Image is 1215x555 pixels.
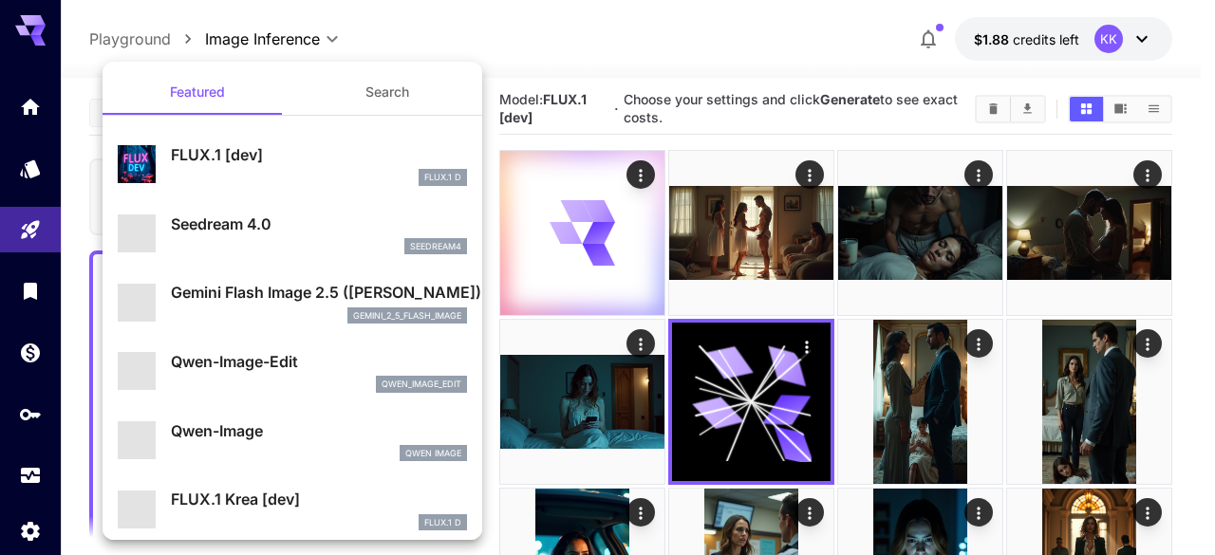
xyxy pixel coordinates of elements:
[292,69,482,115] button: Search
[171,281,467,304] p: Gemini Flash Image 2.5 ([PERSON_NAME])
[118,273,467,331] div: Gemini Flash Image 2.5 ([PERSON_NAME])gemini_2_5_flash_image
[171,143,467,166] p: FLUX.1 [dev]
[118,136,467,194] div: FLUX.1 [dev]FLUX.1 D
[424,171,461,184] p: FLUX.1 D
[118,412,467,470] div: Qwen-ImageQwen Image
[171,419,467,442] p: Qwen-Image
[353,309,461,323] p: gemini_2_5_flash_image
[171,213,467,235] p: Seedream 4.0
[118,480,467,538] div: FLUX.1 Krea [dev]FLUX.1 D
[405,447,461,460] p: Qwen Image
[103,69,292,115] button: Featured
[382,378,461,391] p: qwen_image_edit
[424,516,461,529] p: FLUX.1 D
[171,350,467,373] p: Qwen-Image-Edit
[118,342,467,400] div: Qwen-Image-Editqwen_image_edit
[410,240,461,253] p: seedream4
[171,488,467,510] p: FLUX.1 Krea [dev]
[118,205,467,263] div: Seedream 4.0seedream4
